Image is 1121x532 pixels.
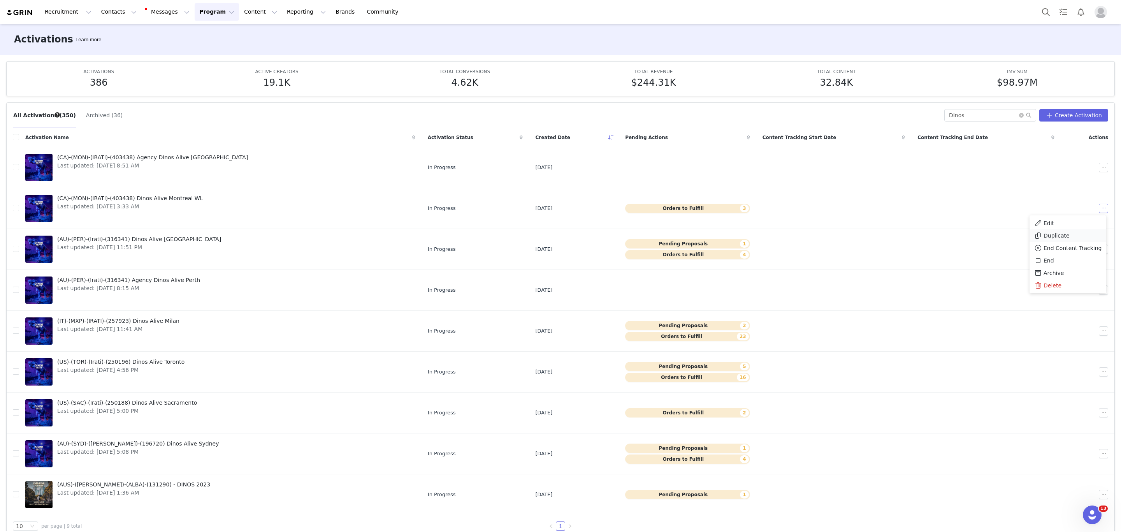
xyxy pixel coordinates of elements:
[57,448,219,456] span: Last updated: [DATE] 5:08 PM
[625,373,750,382] button: Orders to Fulfill16
[451,76,478,90] h5: 4.62K
[625,134,668,141] span: Pending Actions
[535,164,552,171] span: [DATE]
[535,286,552,294] span: [DATE]
[817,69,856,74] span: TOTAL CONTENT
[535,245,552,253] span: [DATE]
[428,409,456,417] span: In Progress
[57,481,210,489] span: (AUS)-([PERSON_NAME])-(ALBA)-(131290) - DINOS 2023
[535,204,552,212] span: [DATE]
[255,69,298,74] span: ACTIVE CREATORS
[1061,129,1114,146] div: Actions
[556,521,565,531] li: 1
[57,358,184,366] span: (US)-(TOR)-(Irati)-(250196) Dinos Alive Toronto
[57,194,203,203] span: (CA)-(MON)-(IRATI)-(403438) Dinos Alive Montreal WL
[428,450,456,458] span: In Progress
[428,368,456,376] span: In Progress
[25,479,415,510] a: (AUS)-([PERSON_NAME])-(ALBA)-(131290) - DINOS 2023Last updated: [DATE] 1:36 AM
[25,152,415,183] a: (CA)-(MON)-(IRATI)-(403438) Agency Dinos Alive [GEOGRAPHIC_DATA]Last updated: [DATE] 8:51 AM
[83,69,114,74] span: ACTIVATIONS
[142,3,194,21] button: Messages
[1044,231,1070,240] span: Duplicate
[57,407,197,415] span: Last updated: [DATE] 5:00 PM
[25,275,415,306] a: (AU)-(PER)-(Irati)-(316341) Agency Dinos Alive PerthLast updated: [DATE] 8:15 AM
[30,524,35,529] i: icon: down
[1044,256,1054,265] span: End
[1019,113,1024,118] i: icon: close-circle
[57,366,184,374] span: Last updated: [DATE] 4:56 PM
[25,356,415,388] a: (US)-(TOR)-(Irati)-(250196) Dinos Alive TorontoLast updated: [DATE] 4:56 PM
[535,368,552,376] span: [DATE]
[535,409,552,417] span: [DATE]
[195,3,239,21] button: Program
[54,111,61,118] div: Tooltip anchor
[57,440,219,448] span: (AU)-(SYD)-([PERSON_NAME])-(196720) Dinos Alive Sydney
[90,76,108,90] h5: 386
[57,162,248,170] span: Last updated: [DATE] 8:51 AM
[625,204,750,213] button: Orders to Fulfill3
[625,454,750,464] button: Orders to Fulfill4
[331,3,362,21] a: Brands
[625,444,750,453] button: Pending Proposals1
[57,284,200,292] span: Last updated: [DATE] 8:15 AM
[57,153,248,162] span: (CA)-(MON)-(IRATI)-(403438) Agency Dinos Alive [GEOGRAPHIC_DATA]
[25,234,415,265] a: (AU)-(PER)-(Irati)-(316341) Dinos Alive [GEOGRAPHIC_DATA]Last updated: [DATE] 11:51 PM
[282,3,330,21] button: Reporting
[239,3,282,21] button: Content
[57,235,221,243] span: (AU)-(PER)-(Irati)-(316341) Dinos Alive [GEOGRAPHIC_DATA]
[362,3,407,21] a: Community
[565,521,575,531] li: Next Page
[556,522,565,530] a: 1
[820,76,853,90] h5: 32.84K
[1007,69,1028,74] span: IMV SUM
[535,491,552,499] span: [DATE]
[1044,281,1061,290] span: Delete
[13,109,76,122] button: All Activations (350)
[625,408,750,417] button: Orders to Fulfill2
[25,193,415,224] a: (CA)-(MON)-(IRATI)-(403438) Dinos Alive Montreal WLLast updated: [DATE] 3:33 AM
[625,239,750,248] button: Pending Proposals1
[6,9,33,16] img: grin logo
[428,327,456,335] span: In Progress
[25,315,415,347] a: (IT)-(MXP)-(IRATI)-(257923) Dinos Alive MilanLast updated: [DATE] 11:41 AM
[1095,6,1107,18] img: placeholder-profile.jpg
[1055,3,1072,21] a: Tasks
[625,250,750,259] button: Orders to Fulfill4
[428,491,456,499] span: In Progress
[1083,506,1102,524] iframe: Intercom live chat
[41,523,82,530] span: per page | 9 total
[57,276,200,284] span: (AU)-(PER)-(Irati)-(316341) Agency Dinos Alive Perth
[57,399,197,407] span: (US)-(SAC)-(Irati)-(250188) Dinos Alive Sacramento
[86,109,123,122] button: Archived (36)
[549,524,553,528] i: icon: left
[57,203,203,211] span: Last updated: [DATE] 3:33 AM
[944,109,1036,122] input: Search...
[263,76,290,90] h5: 19.1K
[74,36,103,44] div: Tooltip anchor
[25,397,415,428] a: (US)-(SAC)-(Irati)-(250188) Dinos Alive SacramentoLast updated: [DATE] 5:00 PM
[439,69,490,74] span: TOTAL CONVERSIONS
[1090,6,1115,18] button: Profile
[428,245,456,253] span: In Progress
[97,3,141,21] button: Contacts
[535,450,552,458] span: [DATE]
[57,317,179,325] span: (IT)-(MXP)-(IRATI)-(257923) Dinos Alive Milan
[1044,219,1054,227] span: Edit
[917,134,988,141] span: Content Tracking End Date
[625,490,750,499] button: Pending Proposals1
[546,521,556,531] li: Previous Page
[428,204,456,212] span: In Progress
[568,524,572,528] i: icon: right
[428,134,473,141] span: Activation Status
[428,286,456,294] span: In Progress
[631,76,676,90] h5: $244.31K
[1044,269,1064,277] span: Archive
[16,522,23,530] div: 10
[634,69,673,74] span: TOTAL REVENUE
[1072,3,1089,21] button: Notifications
[1044,244,1102,252] span: End Content Tracking
[14,32,73,46] h3: Activations
[1039,109,1108,122] button: Create Activation
[57,243,221,252] span: Last updated: [DATE] 11:51 PM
